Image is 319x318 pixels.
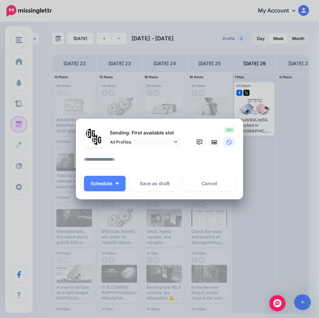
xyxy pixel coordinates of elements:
img: arrow-down-white.png [116,183,119,185]
span: All Profiles [110,138,173,146]
span: 280 [224,127,235,133]
a: All Profiles [107,137,181,147]
div: Open Intercom Messenger [269,295,285,311]
a: Cancel [184,176,235,191]
img: JT5sWCfR-79925.png [92,135,102,145]
button: Save as draft [129,176,180,191]
img: 353459792_649996473822713_4483302954317148903_n-bsa138318.png [86,129,96,138]
button: Schedule [84,176,126,191]
span: Schedule [91,181,112,186]
p: Sending: First available slot [107,129,181,137]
